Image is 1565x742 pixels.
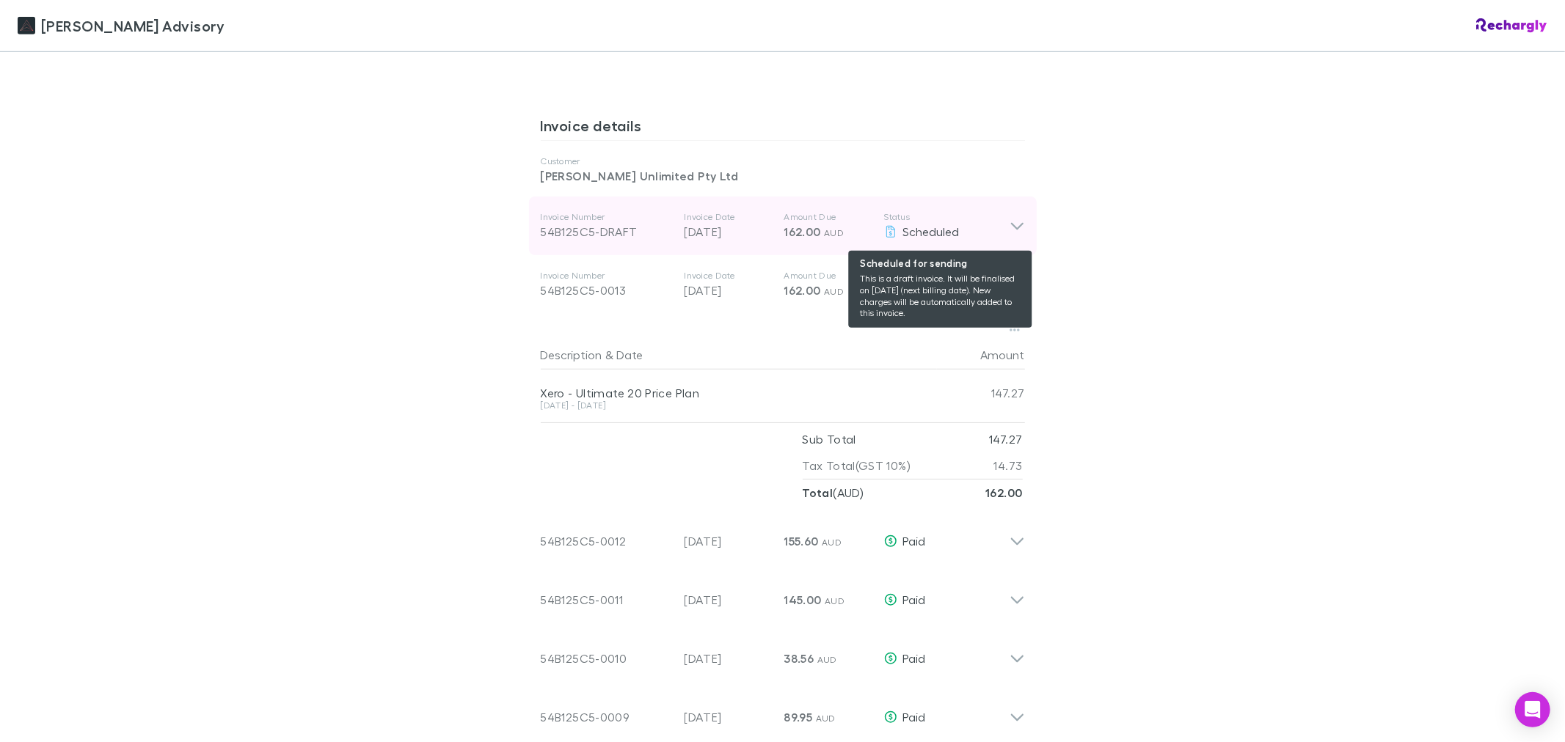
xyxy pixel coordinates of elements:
[903,651,926,665] span: Paid
[529,196,1037,255] div: Invoice Number54B125C5-DRAFTInvoice Date[DATE]Amount Due162.00 AUDStatus
[824,227,844,238] span: AUD
[541,708,673,726] div: 54B125C5-0009
[903,534,926,548] span: Paid
[41,15,225,37] span: [PERSON_NAME] Advisory
[1515,692,1550,727] div: Open Intercom Messenger
[685,270,773,282] p: Invoice Date
[803,480,864,506] p: ( AUD )
[803,426,856,452] p: Sub Total
[617,340,643,370] button: Date
[903,592,926,606] span: Paid
[541,155,1025,167] p: Customer
[685,532,773,550] p: [DATE]
[529,623,1037,682] div: 54B125C5-0010[DATE]38.56 AUDPaid
[685,211,773,223] p: Invoice Date
[903,224,960,238] span: Scheduled
[529,255,1037,314] div: Invoice Number54B125C5-0013Invoice Date[DATE]Amount Due162.00 AUDStatusPaid
[784,224,821,239] span: 162.00
[784,270,872,282] p: Amount Due
[541,532,673,550] div: 54B125C5-0012
[541,270,673,282] p: Invoice Number
[541,401,937,410] div: [DATE] - [DATE]
[685,591,773,609] p: [DATE]
[685,650,773,667] p: [DATE]
[784,283,821,298] span: 162.00
[985,485,1022,500] strong: 162.00
[541,211,673,223] p: Invoice Number
[784,651,814,666] span: 38.56
[903,283,926,297] span: Paid
[529,506,1037,565] div: 54B125C5-0012[DATE]155.60 AUDPaid
[903,710,926,724] span: Paid
[937,370,1025,416] div: 147.27
[784,592,822,607] span: 145.00
[541,223,673,240] div: 54B125C5-DRAFT
[541,591,673,609] div: 54B125C5-0011
[784,534,819,548] span: 155.60
[541,340,602,370] button: Description
[989,426,1022,452] p: 147.27
[541,386,937,400] div: Xero - Ultimate 20 Price Plan
[884,270,1010,282] p: Status
[817,654,837,665] span: AUD
[541,167,1025,185] p: [PERSON_NAME] Unlimited Pty Ltd
[685,708,773,726] p: [DATE]
[994,452,1023,479] p: 14.73
[541,340,931,370] div: &
[1476,18,1547,33] img: Rechargly Logo
[685,223,773,240] p: [DATE]
[529,565,1037,623] div: 54B125C5-0011[DATE]145.00 AUDPaid
[803,485,833,500] strong: Total
[803,452,911,479] p: Tax Total (GST 10%)
[541,282,673,299] div: 54B125C5-0013
[822,537,842,548] span: AUD
[784,211,872,223] p: Amount Due
[685,282,773,299] p: [DATE]
[824,286,844,297] span: AUD
[541,117,1025,140] h3: Invoice details
[884,211,1010,223] p: Status
[541,650,673,667] div: 54B125C5-0010
[825,595,844,606] span: AUD
[18,17,35,34] img: Liston Newton Advisory's Logo
[784,710,813,724] span: 89.95
[816,713,836,724] span: AUD
[529,682,1037,741] div: 54B125C5-0009[DATE]89.95 AUDPaid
